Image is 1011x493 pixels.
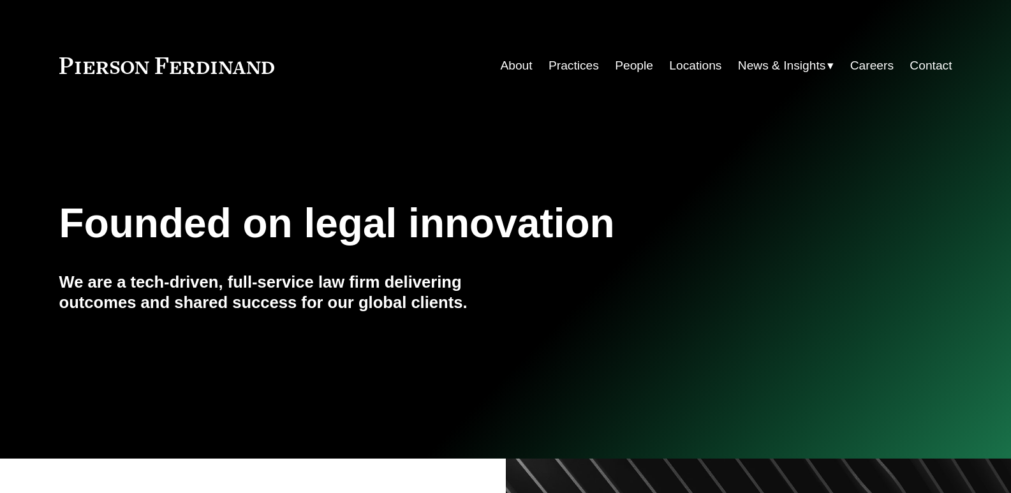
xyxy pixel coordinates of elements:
a: About [500,54,532,78]
a: People [615,54,653,78]
a: Practices [549,54,599,78]
h4: We are a tech-driven, full-service law firm delivering outcomes and shared success for our global... [59,272,506,313]
a: Careers [850,54,894,78]
h1: Founded on legal innovation [59,200,804,247]
span: News & Insights [738,55,826,77]
a: folder dropdown [738,54,834,78]
a: Contact [910,54,952,78]
a: Locations [669,54,721,78]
